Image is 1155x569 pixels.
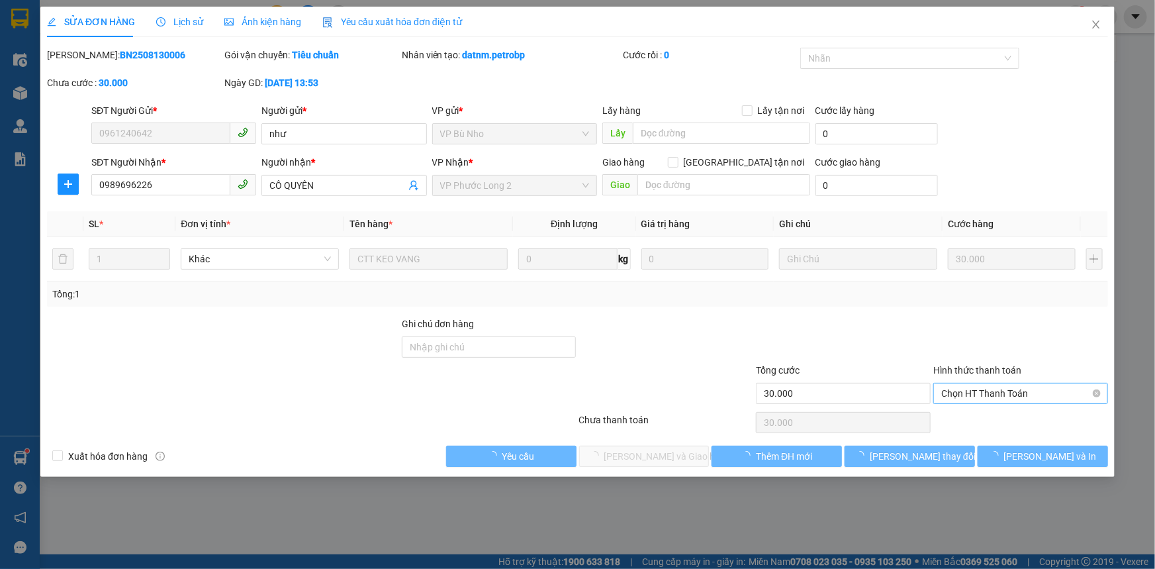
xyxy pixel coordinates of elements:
[815,175,938,196] input: Cước giao hàng
[292,50,339,60] b: Tiêu chuẩn
[440,124,589,144] span: VP Bù Nho
[855,451,870,460] span: loading
[322,17,462,27] span: Yêu cầu xuất hóa đơn điện tử
[502,449,535,464] span: Yêu cầu
[1004,449,1097,464] span: [PERSON_NAME] và In
[408,180,419,191] span: user-add
[623,48,798,62] div: Cước rồi :
[1091,19,1101,30] span: close
[11,13,32,26] span: Gửi:
[99,78,128,88] b: 30.000
[602,105,641,116] span: Lấy hàng
[224,48,399,62] div: Gói vận chuyển:
[52,248,73,270] button: delete
[664,50,669,60] b: 0
[402,336,577,358] input: Ghi chú đơn hàng
[11,11,94,59] div: VP Phước Long 2
[103,11,193,27] div: VP QL13
[446,446,577,467] button: Yêu cầu
[741,451,756,460] span: loading
[578,413,755,436] div: Chưa thanh toán
[753,103,810,118] span: Lấy tận nơi
[47,17,56,26] span: edit
[948,248,1076,270] input: 0
[58,174,79,195] button: plus
[641,219,690,229] span: Giá trị hàng
[47,48,222,62] div: [PERSON_NAME]:
[349,248,508,270] input: VD: Bàn, Ghế
[602,123,633,144] span: Lấy
[845,446,975,467] button: [PERSON_NAME] thay đổi
[1086,248,1103,270] button: plus
[756,365,800,376] span: Tổng cước
[941,384,1100,403] span: Chọn HT Thanh Toán
[89,219,99,229] span: SL
[322,17,333,28] img: icon
[815,157,881,168] label: Cước giao hàng
[156,17,165,26] span: clock-circle
[551,219,598,229] span: Định lượng
[488,451,502,460] span: loading
[1093,389,1101,397] span: close-circle
[63,449,153,464] span: Xuất hóa đơn hàng
[224,17,234,26] span: picture
[756,449,812,464] span: Thêm ĐH mới
[602,157,645,168] span: Giao hàng
[402,48,621,62] div: Nhân viên tạo:
[637,174,810,195] input: Dọc đường
[870,449,976,464] span: [PERSON_NAME] thay đổi
[1078,7,1115,44] button: Close
[633,123,810,144] input: Dọc đường
[978,446,1108,467] button: [PERSON_NAME] và In
[440,176,589,195] span: VP Phước Long 2
[618,248,631,270] span: kg
[91,103,256,118] div: SĐT Người Gửi
[774,211,943,237] th: Ghi chú
[224,17,301,27] span: Ảnh kiện hàng
[712,446,842,467] button: Thêm ĐH mới
[265,78,318,88] b: [DATE] 13:53
[103,27,193,43] div: CÔ SƯƠNG
[58,179,78,189] span: plus
[238,179,248,189] span: phone
[779,248,937,270] input: Ghi Chú
[815,105,875,116] label: Cước lấy hàng
[641,248,769,270] input: 0
[463,50,526,60] b: datnm.petrobp
[181,219,230,229] span: Đơn vị tính
[47,17,135,27] span: SỬA ĐƠN HÀNG
[933,365,1021,376] label: Hình thức thanh toán
[432,157,469,168] span: VP Nhận
[52,287,446,301] div: Tổng: 1
[156,452,165,461] span: info-circle
[261,103,426,118] div: Người gửi
[990,451,1004,460] span: loading
[948,219,993,229] span: Cước hàng
[189,249,331,269] span: Khác
[103,13,135,26] span: Nhận:
[156,17,203,27] span: Lịch sử
[238,127,248,138] span: phone
[602,174,637,195] span: Giao
[91,155,256,170] div: SĐT Người Nhận
[579,446,710,467] button: [PERSON_NAME] và Giao hàng
[224,76,399,90] div: Ngày GD:
[402,319,475,329] label: Ghi chú đơn hàng
[11,59,94,75] div: MAI
[815,123,938,144] input: Cước lấy hàng
[432,103,597,118] div: VP gửi
[120,50,185,60] b: BN2508130006
[261,155,426,170] div: Người nhận
[349,219,393,229] span: Tên hàng
[47,76,222,90] div: Chưa cước :
[678,155,810,170] span: [GEOGRAPHIC_DATA] tận nơi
